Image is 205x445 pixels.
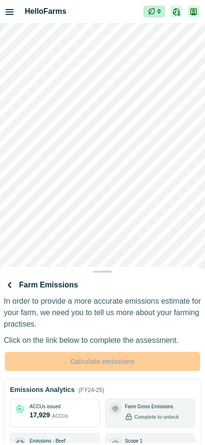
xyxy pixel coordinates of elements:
p: Scope 1 [125,437,143,445]
p: Complete to unlock [134,413,179,421]
button: Calculate emissions [5,352,200,371]
p: (FY24-25) [79,386,104,394]
p: 17,929 [30,410,50,420]
p: Click on the link below to complete the assessment. [4,335,201,346]
p: ACCUs issued [30,403,61,410]
p: Farm Emissions [19,279,78,291]
p: Farm Gross Emissions [125,403,173,410]
p: Emissions Analytics [10,385,75,395]
p: Emissions - Beef [30,437,65,445]
p: In order to provide a more accurate emissions estimate for your farm, we need you to tell us more... [4,296,201,330]
p: ACCUs [52,411,68,420]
